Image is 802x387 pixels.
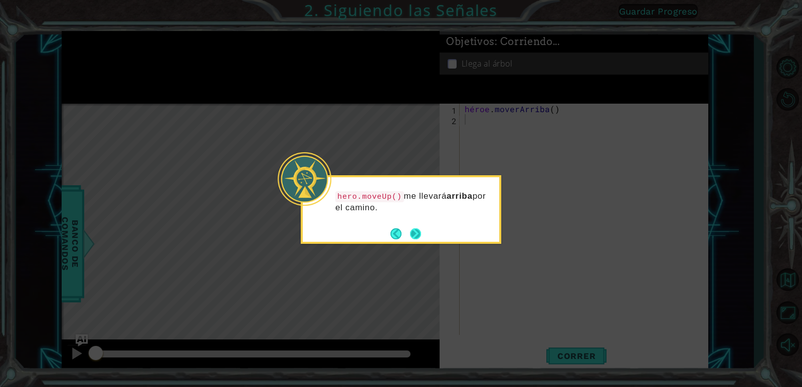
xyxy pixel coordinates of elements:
font: por el camino. [335,191,486,212]
font: me llevará [404,191,447,201]
font: arriba [447,191,473,201]
button: Próximo [410,228,421,239]
code: hero.moveUp() [335,191,404,202]
button: Atrás [390,228,410,239]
